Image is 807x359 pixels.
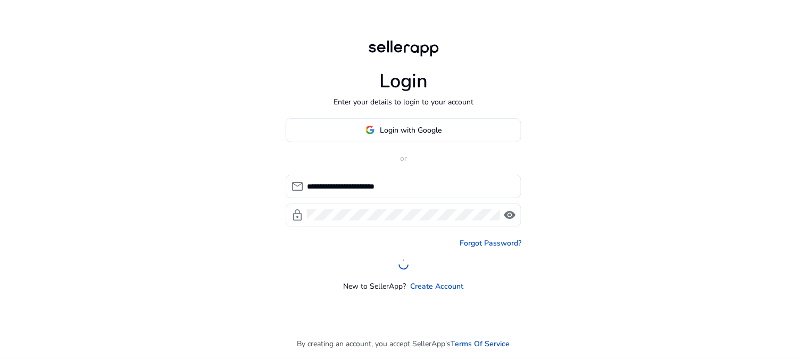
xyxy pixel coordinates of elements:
[286,153,521,164] p: or
[503,209,516,222] span: visibility
[365,125,375,135] img: google-logo.svg
[379,70,428,93] h1: Login
[460,238,521,249] a: Forgot Password?
[380,125,442,136] span: Login with Google
[451,338,510,349] a: Terms Of Service
[334,96,473,108] p: Enter your details to login to your account
[291,180,304,193] span: mail
[291,209,304,222] span: lock
[344,281,406,292] p: New to SellerApp?
[286,118,521,142] button: Login with Google
[411,281,464,292] a: Create Account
